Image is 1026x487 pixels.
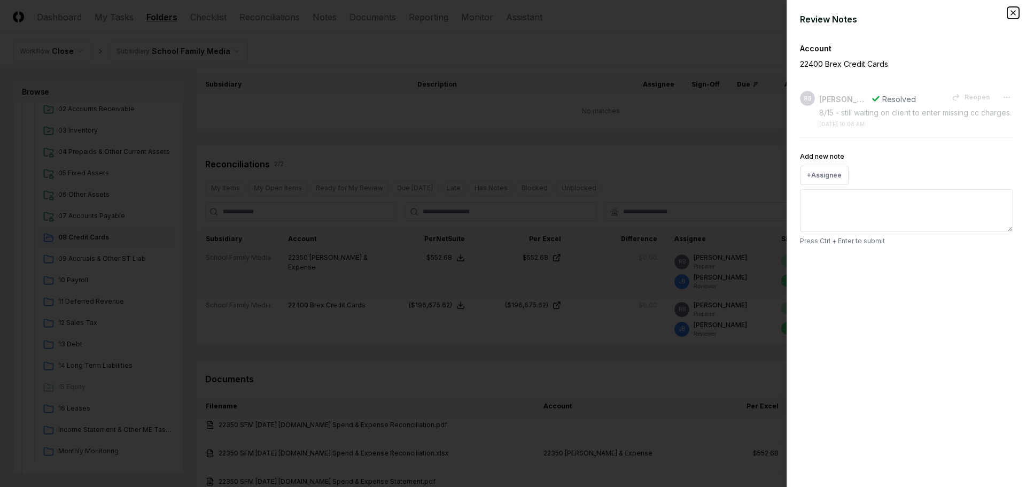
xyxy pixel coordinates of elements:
div: Review Notes [800,13,1013,26]
p: Press Ctrl + Enter to submit [800,236,1013,246]
button: +Assignee [800,166,849,185]
div: [DATE] 10:08 AM [819,120,865,128]
div: Resolved [882,94,916,105]
div: [PERSON_NAME] [819,94,867,105]
label: Add new note [800,152,844,160]
div: Account [800,43,1013,54]
button: Reopen [945,88,996,107]
span: RB [804,95,811,103]
div: 8/15 - still waiting on client to enter missing cc charges. [819,107,1013,118]
p: 22400 Brex Credit Cards [800,58,976,69]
